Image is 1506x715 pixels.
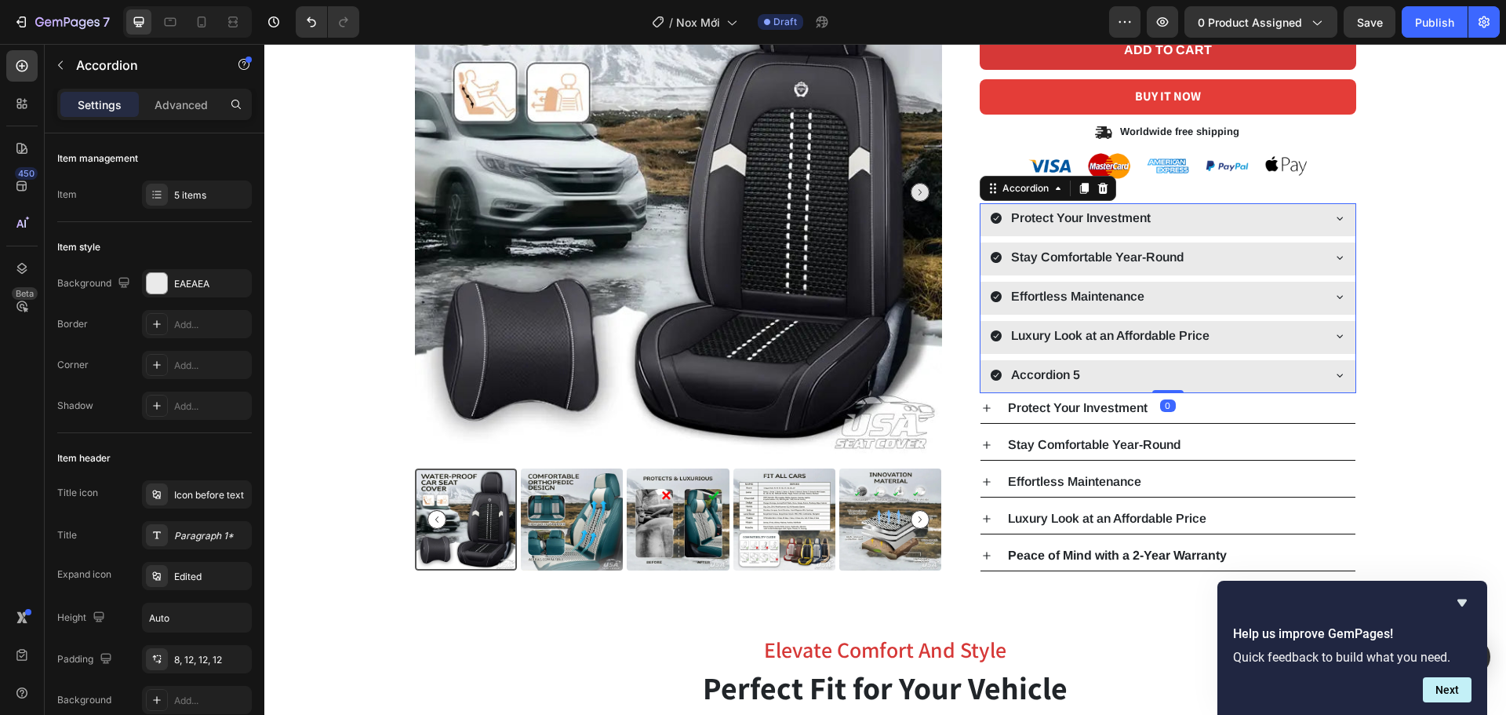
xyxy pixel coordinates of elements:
[747,168,886,181] p: Protect Your Investment
[174,188,248,202] div: 5 items
[744,505,962,518] strong: Peace of Mind with a 2-Year Warranty
[1184,6,1337,38] button: 0 product assigned
[1233,650,1471,665] p: Quick feedback to build what you need.
[256,425,358,527] img: Nox 2023 Full Set Universal Breathable Waterproof Vehicle Leather Cover For Cars Suv
[174,277,248,291] div: EAEAEA
[744,283,948,301] div: Rich Text Editor. Editing area: main
[163,466,182,485] button: Carousel Back Arrow
[896,356,911,368] div: 0
[1357,16,1383,29] span: Save
[362,425,464,527] img: Nox 2023 Full Set Universal Breathable Waterproof Vehicle Leather Cover For Cars Suv
[773,15,797,29] span: Draft
[1453,593,1471,612] button: Hide survey
[1344,6,1395,38] button: Save
[744,358,883,370] p: Protect Your Investment
[174,359,248,373] div: Add...
[174,318,248,332] div: Add...
[741,503,965,520] div: Rich Text Editor. Editing area: main
[174,488,248,502] div: Icon before text
[57,528,77,542] div: Title
[151,622,1092,666] h2: Perfect Fit for Your Vehicle
[747,286,945,298] p: Luxury Look at an Affordable Price
[735,137,788,151] div: Accordion
[744,166,889,183] div: Rich Text Editor. Editing area: main
[1423,677,1471,702] button: Next question
[264,44,1506,715] iframe: Design area
[57,358,89,372] div: Corner
[57,188,77,202] div: Item
[715,35,1092,71] button: Buy it now
[155,97,208,113] p: Advanced
[78,97,122,113] p: Settings
[12,287,38,300] div: Beta
[856,82,975,95] p: Worldwide free shipping
[103,13,110,31] p: 7
[747,207,919,220] p: Stay Comfortable Year-Round
[669,14,673,31] span: /
[174,570,248,584] div: Edited
[151,590,1092,622] h2: Elevate Comfort And Style
[1402,6,1468,38] button: Publish
[15,167,38,180] div: 450
[57,607,108,629] div: Height
[744,244,882,261] div: Rich Text Editor. Editing area: main
[741,392,919,410] div: Rich Text Editor. Editing area: main
[646,139,665,158] button: Carousel Next Arrow
[575,425,677,527] img: Nox 2023 Full Set Universal Breathable Waterproof Vehicle Leather Cover For Cars Suv
[871,42,937,64] div: Buy it now
[57,273,133,294] div: Background
[646,466,665,485] button: Carousel Next Arrow
[744,205,922,222] div: Rich Text Editor. Editing area: main
[741,429,879,447] div: Rich Text Editor. Editing area: main
[174,529,248,543] div: Paragraph 1*
[76,56,209,75] p: Accordion
[747,246,880,259] p: Effortless Maintenance
[57,451,111,465] div: Item header
[6,6,117,38] button: 7
[57,399,93,413] div: Shadow
[744,469,942,481] p: Luxury Look at an Affordable Price
[469,425,571,527] img: Nox 2023 Full Set Universal Breathable Waterproof Vehicle Leather Cover For Cars Suv
[57,486,98,500] div: Title icon
[57,693,111,707] div: Background
[1233,625,1471,644] h2: Help us improve GemPages!
[174,653,248,667] div: 8, 12, 12, 12
[296,6,359,38] div: Undo/Redo
[1233,593,1471,702] div: Help us improve GemPages!
[676,14,720,31] span: Nox Mới
[744,323,818,340] div: Rich Text Editor. Editing area: main
[762,104,1045,140] img: gempages_508664438639821945-5deddf0f-7d2f-4b46-b40d-1a002fa7bfe1.png
[744,432,877,444] p: Effortless Maintenance
[57,649,115,670] div: Padding
[174,694,248,708] div: Add...
[57,317,88,331] div: Border
[744,395,916,407] p: Stay Comfortable Year-Round
[174,399,248,414] div: Add...
[747,325,816,337] p: Accordion 5
[741,466,944,483] div: Rich Text Editor. Editing area: main
[57,240,100,254] div: Item style
[1198,14,1302,31] span: 0 product assigned
[741,356,886,373] div: Rich Text Editor. Editing area: main
[1415,14,1454,31] div: Publish
[57,567,111,582] div: Expand icon
[57,151,138,166] div: Item management
[143,604,251,632] input: Auto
